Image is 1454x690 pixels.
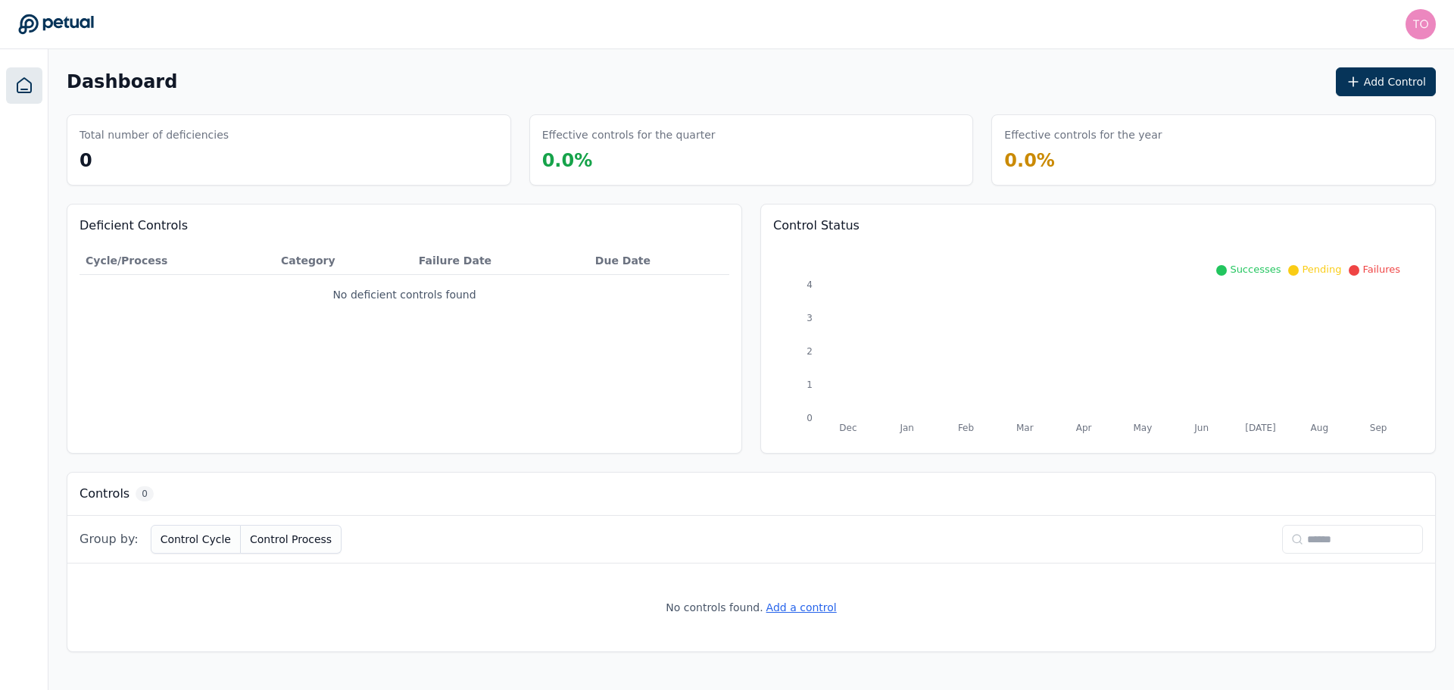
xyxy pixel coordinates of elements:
[6,67,42,104] a: Dashboard
[839,423,856,433] tspan: Dec
[136,486,154,501] span: 0
[666,600,763,615] div: No controls found.
[80,485,129,503] h3: Controls
[1336,67,1436,96] button: Add Control
[80,275,729,315] td: No deficient controls found
[1133,423,1152,433] tspan: May
[1370,423,1387,433] tspan: Sep
[1004,127,1162,142] h3: Effective controls for the year
[1004,150,1055,171] span: 0.0 %
[275,247,413,275] th: Category
[18,14,94,35] a: Go to Dashboard
[807,279,813,290] tspan: 4
[1245,423,1276,433] tspan: [DATE]
[151,525,241,554] button: Control Cycle
[80,247,275,275] th: Cycle/Process
[1302,264,1341,275] span: Pending
[1230,264,1281,275] span: Successes
[899,423,914,433] tspan: Jan
[1362,264,1400,275] span: Failures
[80,127,229,142] h3: Total number of deficiencies
[958,423,974,433] tspan: Feb
[807,413,813,423] tspan: 0
[241,525,342,554] button: Control Process
[80,217,729,235] h3: Deficient Controls
[589,247,729,275] th: Due Date
[773,217,1423,235] h3: Control Status
[1311,423,1328,433] tspan: Aug
[80,530,139,548] span: Group by:
[413,247,589,275] th: Failure Date
[807,313,813,323] tspan: 3
[807,379,813,390] tspan: 1
[80,150,92,171] span: 0
[542,150,593,171] span: 0.0 %
[1406,9,1436,39] img: tony.bolasna@amd.com
[542,127,716,142] h3: Effective controls for the quarter
[807,346,813,357] tspan: 2
[1076,423,1092,433] tspan: Apr
[1193,423,1209,433] tspan: Jun
[67,70,177,94] h1: Dashboard
[1016,423,1034,433] tspan: Mar
[766,600,837,615] button: Add a control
